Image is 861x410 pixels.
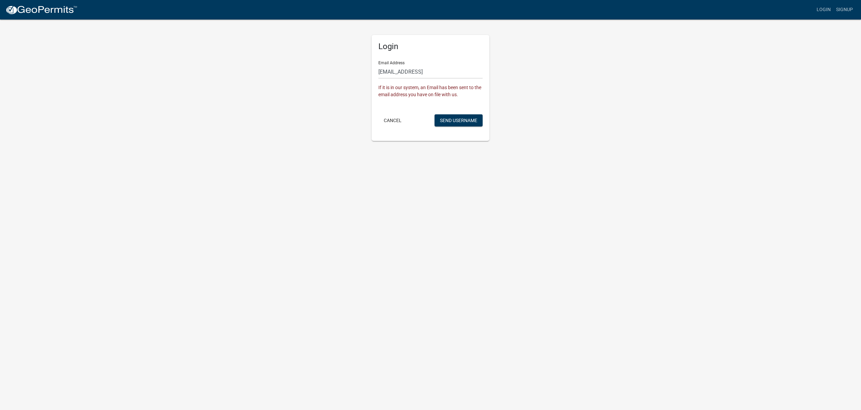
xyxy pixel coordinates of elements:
a: Signup [833,3,856,16]
h5: Login [378,42,483,51]
div: If it is in our system, an Email has been sent to the email address you have on file with us. [378,84,483,98]
button: Cancel [378,114,407,126]
a: Login [814,3,833,16]
button: Send Username [435,114,483,126]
